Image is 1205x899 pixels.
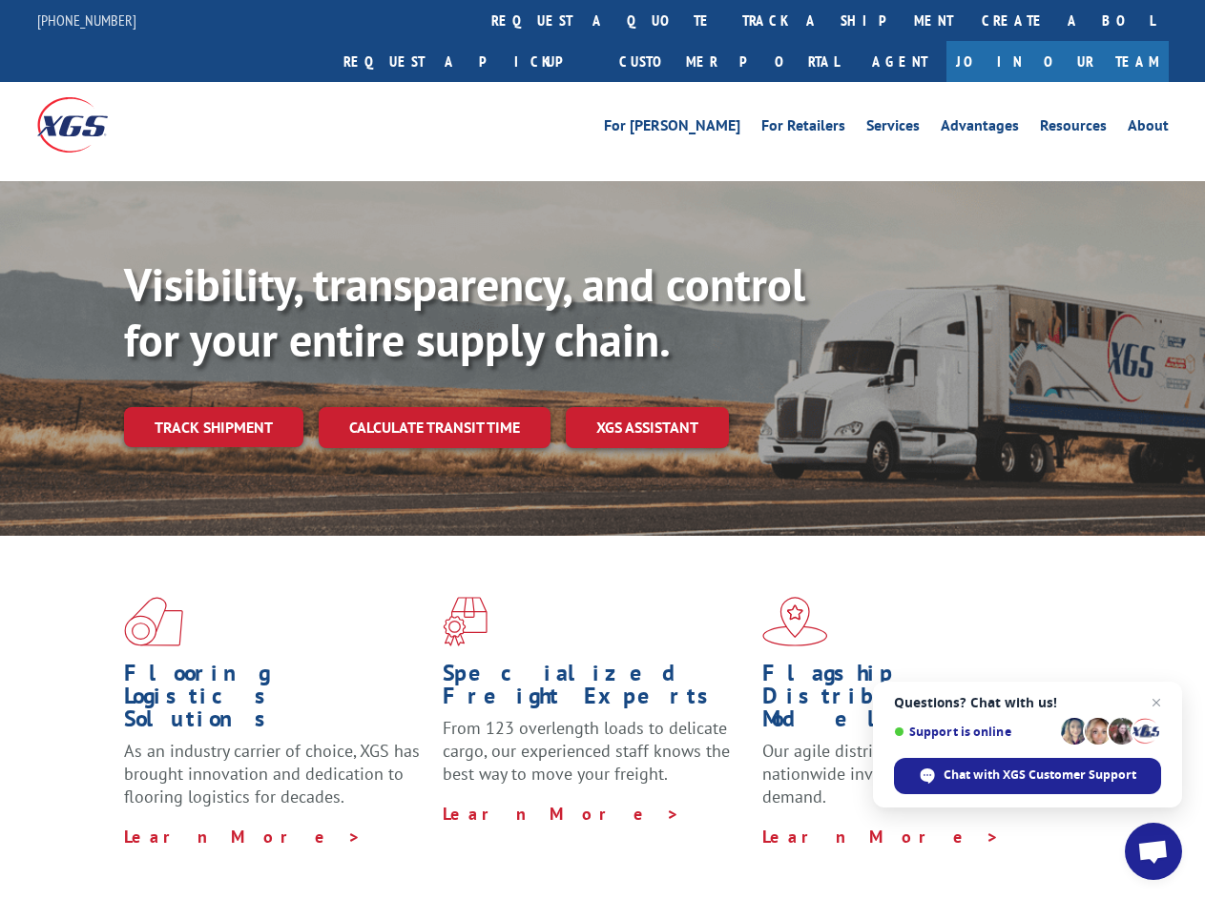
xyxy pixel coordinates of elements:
a: Open chat [1125,823,1182,880]
span: Chat with XGS Customer Support [894,758,1161,794]
p: From 123 overlength loads to delicate cargo, our experienced staff knows the best way to move you... [443,717,747,802]
a: For [PERSON_NAME] [604,118,740,139]
img: xgs-icon-total-supply-chain-intelligence-red [124,597,183,646]
a: XGS ASSISTANT [566,407,729,448]
span: Questions? Chat with us! [894,695,1161,710]
a: Customer Portal [605,41,853,82]
a: Learn More > [762,826,1000,848]
b: Visibility, transparency, and control for your entire supply chain. [124,255,805,369]
span: Chat with XGS Customer Support [944,766,1136,784]
h1: Flooring Logistics Solutions [124,662,428,740]
span: Our agile distribution network gives you nationwide inventory management on demand. [762,740,1061,807]
h1: Flagship Distribution Model [762,662,1067,740]
a: Services [866,118,920,139]
a: Advantages [941,118,1019,139]
a: Track shipment [124,407,303,447]
a: About [1128,118,1169,139]
img: xgs-icon-focused-on-flooring-red [443,597,488,646]
span: Support is online [894,725,1054,739]
a: For Retailers [761,118,845,139]
a: Learn More > [124,826,362,848]
a: Learn More > [443,803,680,825]
a: Resources [1040,118,1107,139]
img: xgs-icon-flagship-distribution-model-red [762,597,828,646]
a: Agent [853,41,946,82]
a: Calculate transit time [319,407,551,448]
h1: Specialized Freight Experts [443,662,747,717]
a: Join Our Team [946,41,1169,82]
span: As an industry carrier of choice, XGS has brought innovation and dedication to flooring logistics... [124,740,420,807]
a: Request a pickup [329,41,605,82]
a: [PHONE_NUMBER] [37,10,136,30]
